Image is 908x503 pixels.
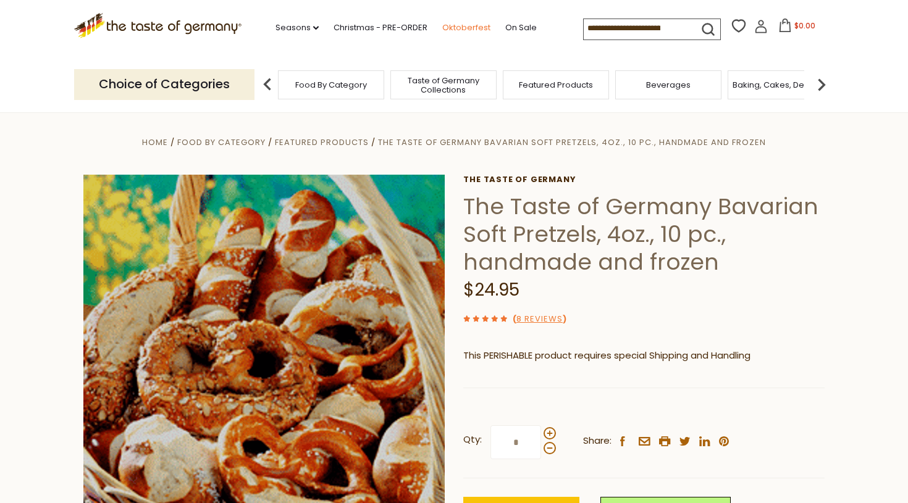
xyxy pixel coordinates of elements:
strong: Qty: [463,432,482,447]
a: Christmas - PRE-ORDER [334,21,427,35]
a: Baking, Cakes, Desserts [733,80,828,89]
span: $24.95 [463,278,519,302]
a: Home [142,136,168,148]
a: The Taste of Germany Bavarian Soft Pretzels, 4oz., 10 pc., handmade and frozen [378,136,766,148]
p: This PERISHABLE product requires special Shipping and Handling [463,348,825,364]
input: Qty: [490,425,541,459]
span: ( ) [513,313,566,325]
a: Oktoberfest [442,21,490,35]
a: Food By Category [295,80,367,89]
img: next arrow [809,72,834,97]
button: $0.00 [770,19,823,37]
a: Featured Products [275,136,369,148]
h1: The Taste of Germany Bavarian Soft Pretzels, 4oz., 10 pc., handmade and frozen [463,193,825,276]
a: Beverages [646,80,691,89]
span: $0.00 [794,20,815,31]
a: The Taste of Germany [463,175,825,185]
a: Taste of Germany Collections [394,76,493,94]
a: Food By Category [177,136,266,148]
a: 8 Reviews [516,313,563,326]
img: previous arrow [255,72,280,97]
p: Choice of Categories [74,69,254,99]
a: Seasons [275,21,319,35]
a: Featured Products [519,80,593,89]
span: Share: [583,433,612,449]
li: We will ship this product in heat-protective packaging and ice. [475,373,825,388]
a: On Sale [505,21,537,35]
